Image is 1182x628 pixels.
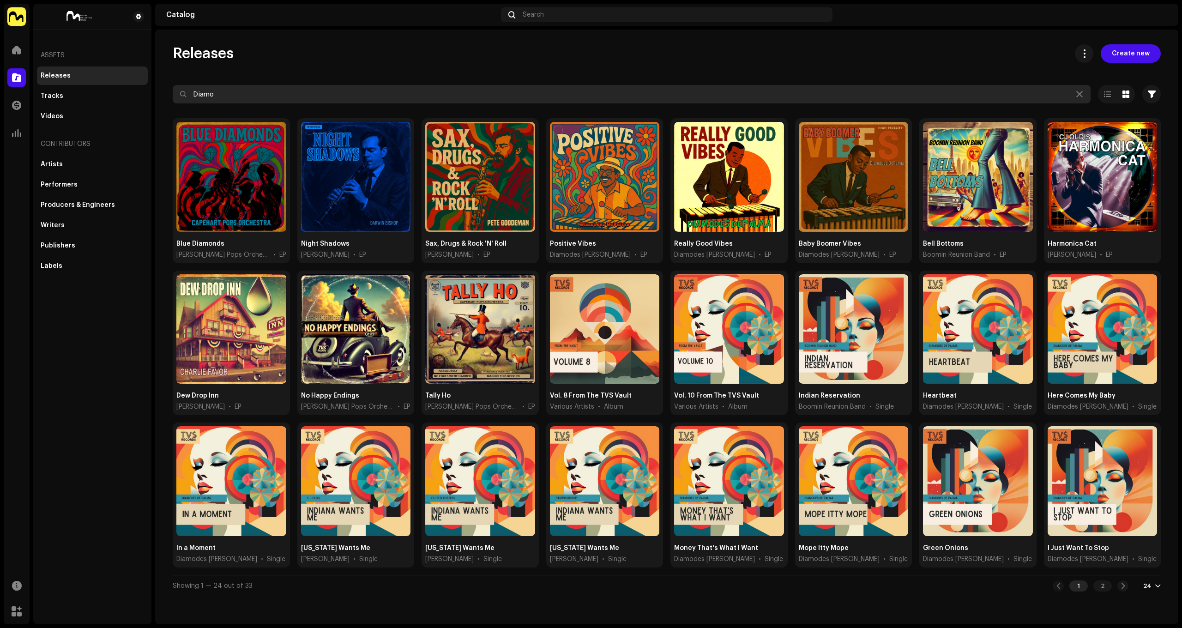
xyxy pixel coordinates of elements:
[273,250,276,260] span: •
[883,250,886,260] span: •
[634,250,637,260] span: •
[923,239,964,248] div: Bell Bottoms
[608,555,627,564] div: Single
[1048,543,1109,553] div: I Just Want To Stop
[1112,44,1150,63] span: Create new
[176,250,270,260] span: Capehart Pops Orchestra
[1048,555,1128,564] span: Diamodes De Palma
[41,181,78,188] div: Performers
[674,555,755,564] span: Diamodes De Palma
[41,201,115,209] div: Producers & Engineers
[41,161,63,168] div: Artists
[41,11,118,22] img: 7c0b6e71-9b45-490b-9d24-f4ce626e9194
[353,250,356,260] span: •
[1048,402,1128,411] span: Diamodes De Palma
[1013,402,1032,411] div: Single
[37,196,148,214] re-m-nav-item: Producers & Engineers
[267,555,285,564] div: Single
[923,402,1004,411] span: Diamodes De Palma
[799,391,860,400] div: Indian Reservation
[799,543,849,553] div: Mope Itty Mope
[1069,580,1088,592] div: 1
[229,402,231,411] span: •
[176,239,224,248] div: Blue Diamonds
[528,402,535,411] div: EP
[301,555,350,564] span: C J Oldis
[37,133,148,155] div: Contributors
[765,555,783,564] div: Single
[37,87,148,105] re-m-nav-item: Tracks
[173,583,253,589] span: Showing 1 — 24 out of 33
[1132,402,1134,411] span: •
[923,543,968,553] div: Green Onions
[483,250,490,260] div: EP
[176,402,225,411] span: Charlie Favor
[1143,582,1152,590] div: 24
[359,250,366,260] div: EP
[176,555,257,564] span: Diamodes De Palma
[37,66,148,85] re-m-nav-item: Releases
[37,216,148,235] re-m-nav-item: Writers
[1013,555,1032,564] div: Single
[550,391,632,400] div: Vol. 8 From The TVS Vault
[550,250,631,260] span: Diamodes De Palma
[41,113,63,120] div: Videos
[1132,555,1134,564] span: •
[398,402,400,411] span: •
[425,402,519,411] span: Capehart Pops Orchestra
[923,250,990,260] span: Boomin Reunion Band
[425,543,495,553] div: Indiana Wants Me
[799,250,880,260] span: Diamodes De Palma
[1101,44,1161,63] button: Create new
[41,262,62,270] div: Labels
[1048,239,1097,248] div: Harmonica Cat
[477,250,480,260] span: •
[173,44,234,63] span: Releases
[759,250,761,260] span: •
[522,402,525,411] span: •
[640,250,647,260] div: EP
[301,543,370,553] div: Indiana Wants Me
[765,250,772,260] div: EP
[799,555,880,564] span: Diamodes De Palma
[674,391,759,400] div: Vol. 10 From The TVS Vault
[550,402,594,411] span: Various Artists
[523,11,544,18] span: Search
[7,7,26,26] img: 1276ee5d-5357-4eee-b3c8-6fdbc920d8e6
[889,250,896,260] div: EP
[722,402,724,411] span: •
[301,239,350,248] div: Night Shadows
[37,44,148,66] re-a-nav-header: Assets
[799,239,861,248] div: Baby Boomer Vibes
[41,92,63,100] div: Tracks
[875,402,894,411] div: Single
[301,250,350,260] span: Darwin Bishop
[37,236,148,255] re-m-nav-item: Publishers
[279,250,286,260] div: EP
[604,402,623,411] div: Album
[759,555,761,564] span: •
[477,555,480,564] span: •
[869,402,872,411] span: •
[425,250,474,260] span: Pete Goodeman
[923,391,957,400] div: Heartbeat
[1138,555,1157,564] div: Single
[425,239,507,248] div: Sax, Drugs & Rock 'N' Roll
[41,72,71,79] div: Releases
[425,391,451,400] div: Tally Ho
[301,402,394,411] span: Capehart Pops Orchestra
[176,391,219,400] div: Dew Drop Inn
[674,239,733,248] div: Really Good Vibes
[1048,391,1116,400] div: Here Comes My Baby
[37,257,148,275] re-m-nav-item: Labels
[883,555,886,564] span: •
[235,402,241,411] div: EP
[1007,555,1010,564] span: •
[176,543,216,553] div: In a Moment
[598,402,600,411] span: •
[261,555,263,564] span: •
[425,555,474,564] span: Clutch Roberts
[994,250,996,260] span: •
[1093,580,1112,592] div: 2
